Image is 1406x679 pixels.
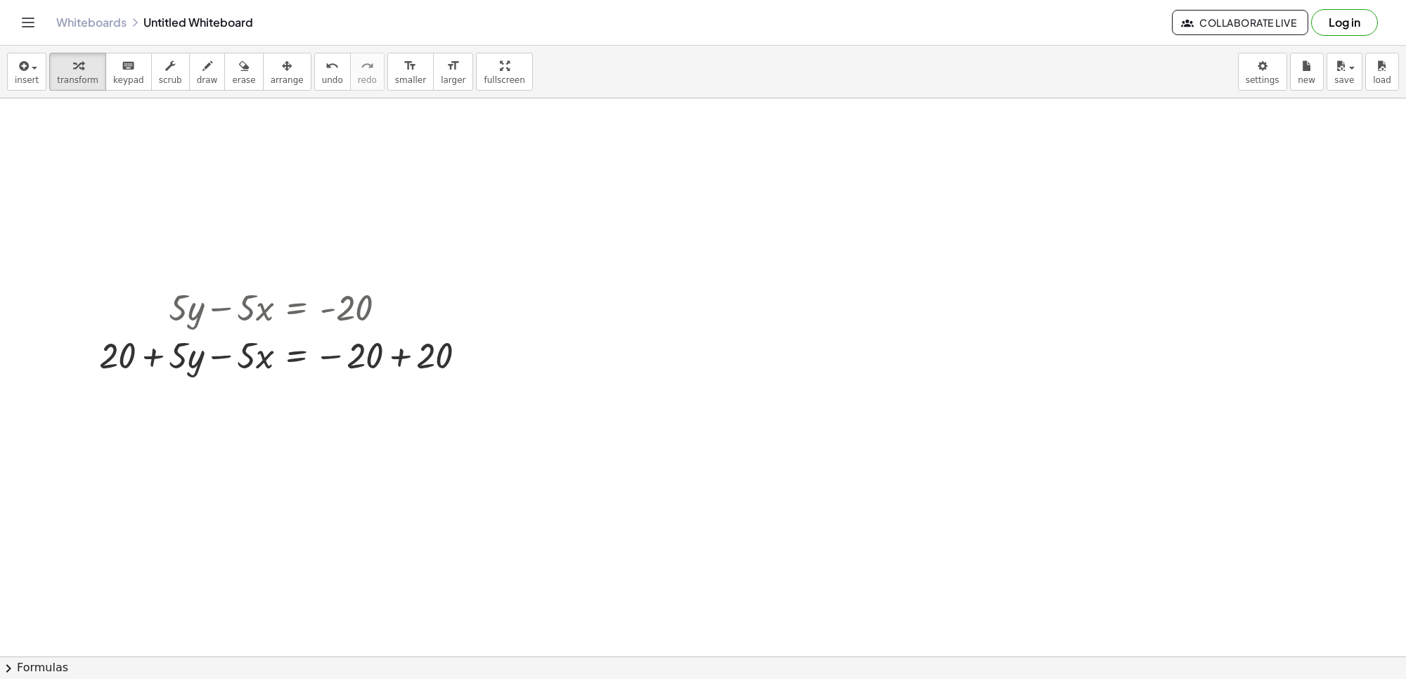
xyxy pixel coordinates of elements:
span: larger [441,75,465,85]
button: save [1327,53,1362,91]
span: settings [1246,75,1279,85]
button: scrub [151,53,190,91]
button: insert [7,53,46,91]
span: transform [57,75,98,85]
span: keypad [113,75,144,85]
span: scrub [159,75,182,85]
i: keyboard [122,58,135,75]
button: draw [189,53,226,91]
button: new [1290,53,1324,91]
span: load [1373,75,1391,85]
button: erase [224,53,263,91]
button: Log in [1311,9,1378,36]
button: transform [49,53,106,91]
i: format_size [446,58,460,75]
span: draw [197,75,218,85]
button: format_sizelarger [433,53,473,91]
button: arrange [263,53,311,91]
i: redo [361,58,374,75]
span: fullscreen [484,75,524,85]
button: redoredo [350,53,385,91]
span: arrange [271,75,304,85]
span: redo [358,75,377,85]
i: format_size [404,58,417,75]
span: smaller [395,75,426,85]
span: Collaborate Live [1184,16,1296,29]
span: erase [232,75,255,85]
button: undoundo [314,53,351,91]
button: Toggle navigation [17,11,39,34]
button: keyboardkeypad [105,53,152,91]
button: settings [1238,53,1287,91]
button: fullscreen [476,53,532,91]
span: undo [322,75,343,85]
button: load [1365,53,1399,91]
button: format_sizesmaller [387,53,434,91]
i: undo [325,58,339,75]
button: Collaborate Live [1172,10,1308,35]
span: save [1334,75,1354,85]
span: new [1298,75,1315,85]
a: Whiteboards [56,15,127,30]
span: insert [15,75,39,85]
